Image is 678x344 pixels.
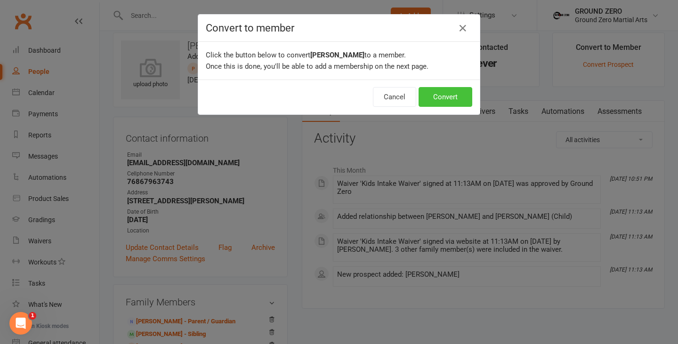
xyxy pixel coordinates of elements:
[9,312,32,335] iframe: Intercom live chat
[206,22,472,34] h4: Convert to member
[373,87,416,107] button: Cancel
[29,312,36,320] span: 1
[310,51,364,59] b: [PERSON_NAME]
[455,21,470,36] button: Close
[419,87,472,107] button: Convert
[198,42,480,80] div: Click the button below to convert to a member. Once this is done, you'll be able to add a members...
